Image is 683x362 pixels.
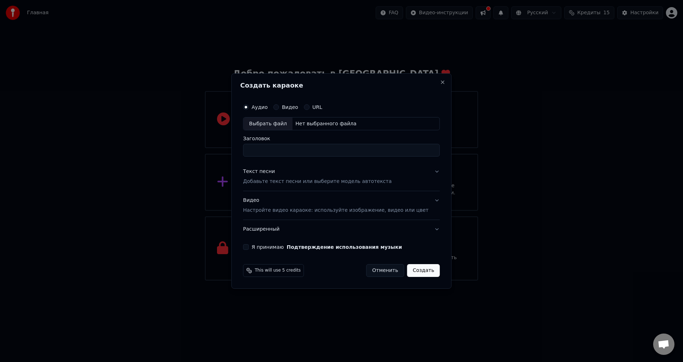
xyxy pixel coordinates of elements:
[407,264,440,277] button: Создать
[243,178,392,185] p: Добавьте текст песни или выберите модель автотекста
[287,245,402,250] button: Я принимаю
[252,245,402,250] label: Я принимаю
[243,117,292,130] div: Выбрать файл
[243,192,440,220] button: ВидеоНастройте видео караоке: используйте изображение, видео или цвет
[243,220,440,238] button: Расширенный
[243,197,428,214] div: Видео
[312,105,322,110] label: URL
[366,264,404,277] button: Отменить
[252,105,268,110] label: Аудио
[243,168,275,175] div: Текст песни
[255,268,301,273] span: This will use 5 credits
[292,120,359,127] div: Нет выбранного файла
[282,105,298,110] label: Видео
[243,163,440,191] button: Текст песниДобавьте текст песни или выберите модель автотекста
[243,207,428,214] p: Настройте видео караоке: используйте изображение, видео или цвет
[243,136,440,141] label: Заголовок
[240,82,443,89] h2: Создать караоке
